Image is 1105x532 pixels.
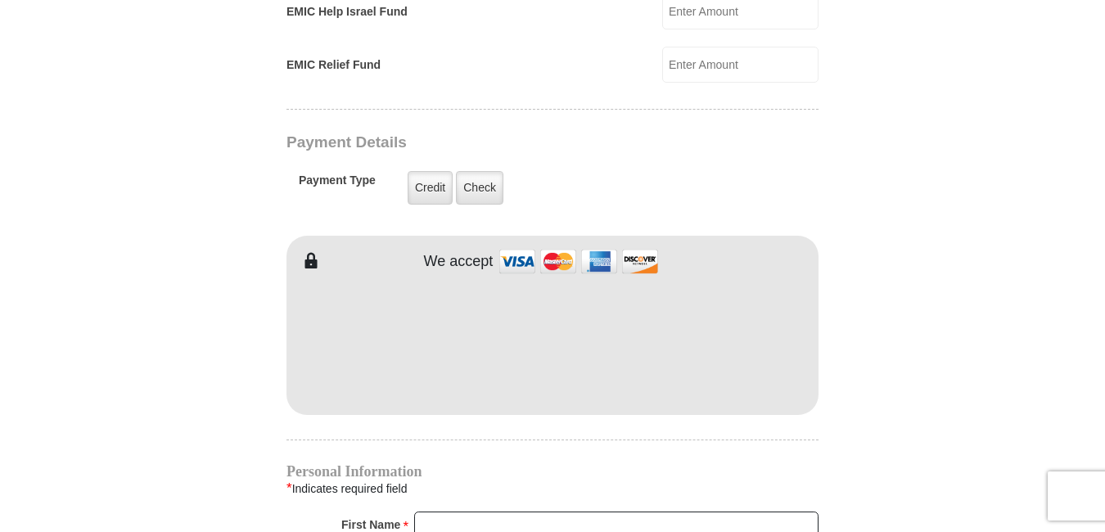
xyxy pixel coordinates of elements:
[408,171,453,205] label: Credit
[286,133,704,152] h3: Payment Details
[286,56,381,74] label: EMIC Relief Fund
[424,253,494,271] h4: We accept
[497,244,661,279] img: credit cards accepted
[286,465,819,478] h4: Personal Information
[662,47,819,83] input: Enter Amount
[299,174,376,196] h5: Payment Type
[286,3,408,20] label: EMIC Help Israel Fund
[286,478,819,499] div: Indicates required field
[456,171,503,205] label: Check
